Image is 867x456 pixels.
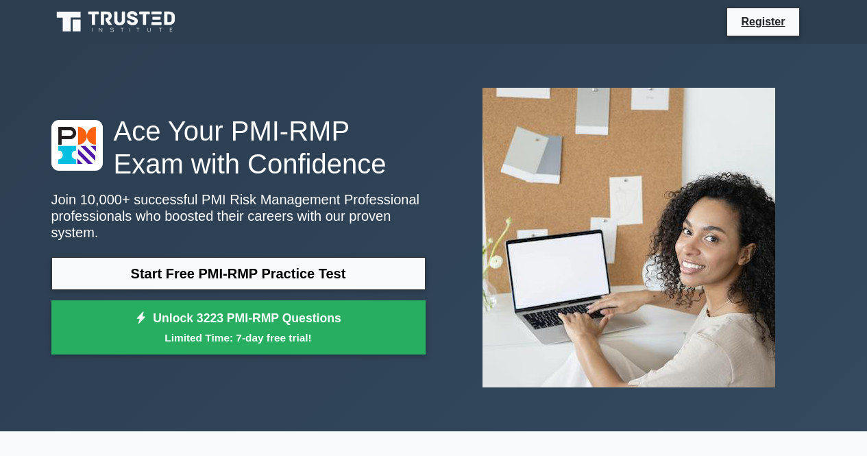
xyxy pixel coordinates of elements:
[733,13,793,30] a: Register
[51,257,426,290] a: Start Free PMI-RMP Practice Test
[51,300,426,355] a: Unlock 3223 PMI-RMP QuestionsLimited Time: 7-day free trial!
[51,191,426,241] p: Join 10,000+ successful PMI Risk Management Professional professionals who boosted their careers ...
[69,330,408,346] small: Limited Time: 7-day free trial!
[51,115,426,180] h1: Ace Your PMI-RMP Exam with Confidence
